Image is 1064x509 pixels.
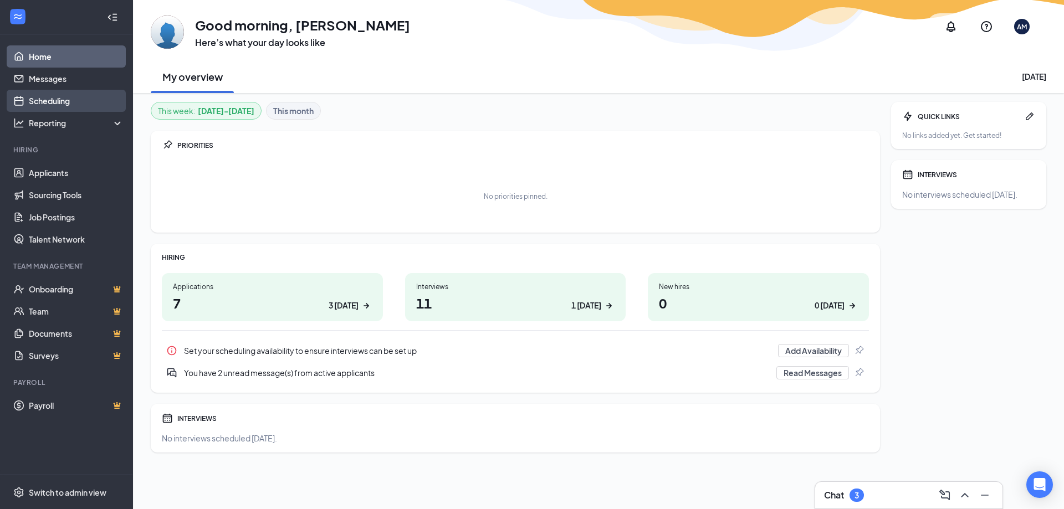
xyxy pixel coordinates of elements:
a: Applicants [29,162,124,184]
a: Interviews111 [DATE]ArrowRight [405,273,626,321]
div: Interviews [416,282,615,291]
div: New hires [659,282,858,291]
svg: Pin [162,140,173,151]
div: INTERVIEWS [918,170,1035,179]
div: Hiring [13,145,121,155]
div: Applications [173,282,372,291]
a: DocumentsCrown [29,322,124,345]
div: You have 2 unread message(s) from active applicants [184,367,770,378]
div: You have 2 unread message(s) from active applicants [162,362,869,384]
svg: Bolt [902,111,913,122]
div: AM [1017,22,1027,32]
button: ChevronUp [956,486,974,504]
svg: QuestionInfo [980,20,993,33]
div: INTERVIEWS [177,414,869,423]
div: No priorities pinned. [484,192,548,201]
a: Messages [29,68,124,90]
svg: Collapse [107,12,118,23]
svg: Calendar [162,413,173,424]
div: No interviews scheduled [DATE]. [902,189,1035,200]
a: Sourcing Tools [29,184,124,206]
svg: ArrowRight [847,300,858,311]
div: Reporting [29,117,124,128]
div: [DATE] [1022,71,1046,82]
h1: 7 [173,294,372,312]
svg: ChevronUp [958,489,971,502]
svg: Pen [1024,111,1035,122]
button: Read Messages [776,366,849,379]
h2: My overview [162,70,223,84]
svg: Info [166,345,177,356]
h1: 11 [416,294,615,312]
div: Team Management [13,261,121,271]
b: This month [273,105,314,117]
a: PayrollCrown [29,394,124,417]
div: No interviews scheduled [DATE]. [162,433,869,444]
svg: Pin [853,367,864,378]
svg: ComposeMessage [938,489,952,502]
div: This week : [158,105,254,117]
div: Set your scheduling availability to ensure interviews can be set up [162,340,869,362]
svg: WorkstreamLogo [12,11,23,22]
a: Home [29,45,124,68]
svg: Pin [853,345,864,356]
img: Anthony Mansch [151,16,184,49]
a: InfoSet your scheduling availability to ensure interviews can be set upAdd AvailabilityPin [162,340,869,362]
a: New hires00 [DATE]ArrowRight [648,273,869,321]
svg: Settings [13,487,24,498]
a: Scheduling [29,90,124,112]
div: 3 [DATE] [329,300,359,311]
a: Talent Network [29,228,124,250]
div: 1 [DATE] [571,300,601,311]
div: No links added yet. Get started! [902,131,1035,140]
button: ComposeMessage [936,486,954,504]
h1: 0 [659,294,858,312]
a: TeamCrown [29,300,124,322]
div: Set your scheduling availability to ensure interviews can be set up [184,345,771,356]
h3: Chat [824,489,844,501]
a: Job Postings [29,206,124,228]
div: 3 [855,491,859,500]
div: QUICK LINKS [918,112,1020,121]
h3: Here’s what your day looks like [195,37,410,49]
svg: Calendar [902,169,913,180]
svg: ArrowRight [361,300,372,311]
div: Switch to admin view [29,487,106,498]
div: PRIORITIES [177,141,869,150]
a: Applications73 [DATE]ArrowRight [162,273,383,321]
div: 0 [DATE] [815,300,845,311]
svg: Notifications [944,20,958,33]
b: [DATE] - [DATE] [198,105,254,117]
a: DoubleChatActiveYou have 2 unread message(s) from active applicantsRead MessagesPin [162,362,869,384]
svg: DoubleChatActive [166,367,177,378]
svg: ArrowRight [603,300,615,311]
a: SurveysCrown [29,345,124,367]
button: Add Availability [778,344,849,357]
svg: Analysis [13,117,24,128]
div: Payroll [13,378,121,387]
div: HIRING [162,253,869,262]
svg: Minimize [978,489,991,502]
a: OnboardingCrown [29,278,124,300]
h1: Good morning, [PERSON_NAME] [195,16,410,34]
div: Open Intercom Messenger [1026,471,1053,498]
button: Minimize [976,486,994,504]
